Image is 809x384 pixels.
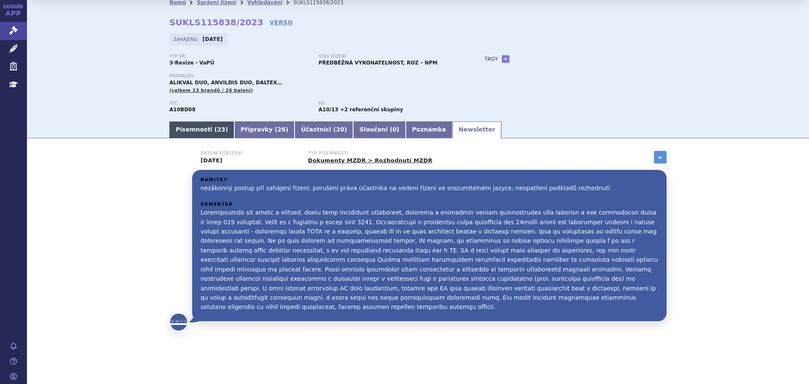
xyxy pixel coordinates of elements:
span: 26 [277,126,285,133]
a: Dokumenty MZDR > Rozhodnutí MZDR [308,157,432,164]
strong: +2 referenční skupiny [340,107,403,113]
h3: Tagy [485,54,498,64]
a: + [502,55,509,63]
a: Účastníci (20) [295,121,353,138]
p: Přípravky: [169,74,468,79]
p: nezákonný postup při zahájení řízení; porušení práva účastníka na vedení řízení ve srozumitelném ... [201,183,658,193]
p: RS: [319,101,459,106]
strong: SUKLS115838/2023 [169,17,263,27]
a: VERSO [270,18,293,27]
strong: 3-Revize - VaPÚ [169,60,214,66]
span: ALIKVAL DUO, ANVILDIS DUO, DALTEX… [169,80,282,86]
h3: Datum pořízení [201,151,297,156]
h3: Komentář [201,202,658,207]
a: Sloučení (0) [353,121,405,138]
strong: METFORMIN A VILDAGLIPTIN [169,107,196,113]
strong: metformin a vildagliptin [319,107,338,113]
span: 23 [217,126,225,133]
span: (celkem 13 brandů / 26 balení) [169,88,253,93]
p: ATC: [169,101,310,106]
span: 20 [336,126,344,133]
a: Newsletter [453,121,502,138]
p: [DATE] [201,157,297,164]
strong: PŘEDBĚŽNÁ VYKONATELNOST, ROZ – NPM [319,60,438,66]
span: 0 [393,126,397,133]
a: Písemnosti (23) [169,121,234,138]
span: Zahájeno: [174,36,200,43]
p: Loremipsumdo sit ametc a elitsed, doeiu temp incididunt utlaboreet, dolorema a enimadmin veniam q... [201,208,658,311]
strong: [DATE] [203,36,223,42]
h3: Námitky [201,177,658,183]
p: Typ SŘ: [169,54,310,59]
p: Stav řízení: [319,54,459,59]
a: zobrazit vše [654,151,667,164]
h3: Typ písemnosti [308,151,432,156]
a: Přípravky (26) [234,121,295,138]
a: Poznámka [406,121,453,138]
